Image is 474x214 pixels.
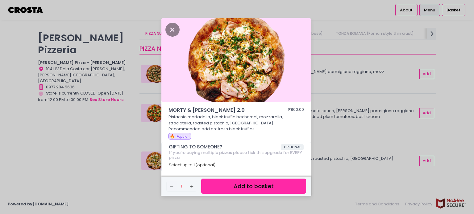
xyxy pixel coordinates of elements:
div: If you're buying multiple pizzas please tick this upgrade for EVERY pizza [169,150,304,160]
div: + ₱10.00 [285,168,304,179]
span: Select up to 1 (optional) [169,162,215,168]
span: GIFTING TO SOMEONE? [169,144,281,150]
button: Add to basket [201,179,306,194]
span: OPTIONAL [281,144,304,150]
span: Popular [177,134,189,139]
p: Pistachio mortadella, black truffle bechamel, mozzarella, straciatella, roasted pistachio, [GEOGR... [168,114,304,132]
div: ₱800.00 [288,107,304,114]
span: MORTY & [PERSON_NAME] 2.0 [168,107,270,114]
button: Close [165,26,180,32]
span: 🔥 [170,133,175,139]
img: MORTY & ELLA 2.0 [161,18,311,102]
